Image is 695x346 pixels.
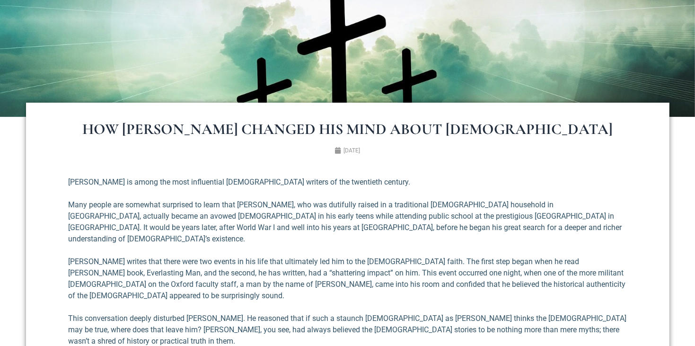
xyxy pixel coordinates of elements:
[69,256,627,302] p: [PERSON_NAME] writes that there were two events in his life that ultimately led him to the [DEMOG...
[344,147,361,154] time: [DATE]
[69,177,627,188] p: [PERSON_NAME] is among the most influential [DEMOGRAPHIC_DATA] writers of the twentieth century.
[64,122,632,137] h1: How [PERSON_NAME] Changed His Mind About [DEMOGRAPHIC_DATA]
[69,199,627,245] p: Many people are somewhat surprised to learn that [PERSON_NAME], who was dutifully raised in a tra...
[335,146,361,155] a: [DATE]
